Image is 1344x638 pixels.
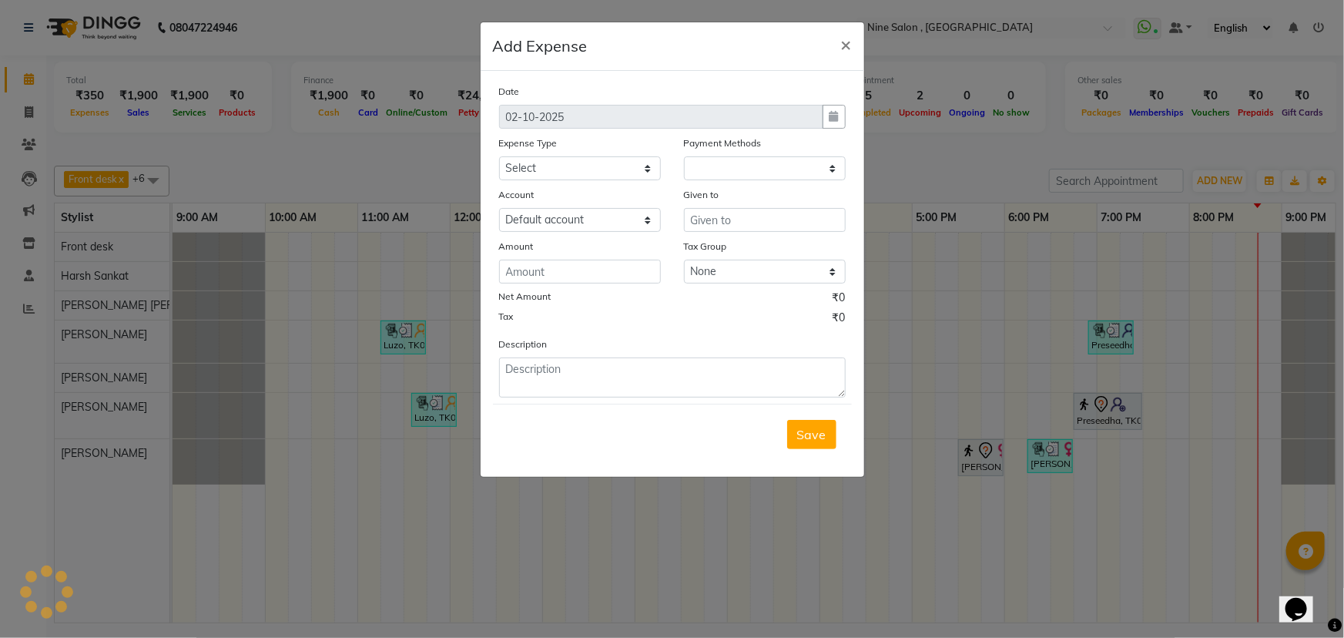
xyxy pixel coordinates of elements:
label: Amount [499,240,534,254]
span: ₹0 [833,290,846,310]
label: Tax [499,310,514,324]
label: Expense Type [499,136,558,150]
h5: Add Expense [493,35,588,58]
button: Save [787,420,836,449]
label: Tax Group [684,240,727,254]
span: × [841,32,852,55]
input: Amount [499,260,661,284]
label: Description [499,337,548,351]
label: Date [499,85,520,99]
button: Close [829,22,864,65]
span: ₹0 [833,310,846,330]
label: Given to [684,188,719,202]
label: Net Amount [499,290,551,304]
label: Payment Methods [684,136,762,150]
span: Save [797,427,826,442]
input: Given to [684,208,846,232]
label: Account [499,188,535,202]
iframe: chat widget [1279,576,1329,623]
